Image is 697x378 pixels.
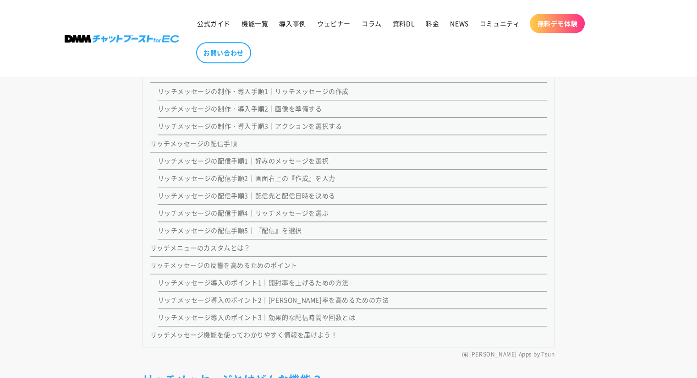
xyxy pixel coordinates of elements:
a: お問い合わせ [196,42,251,63]
span: 無料デモ体験 [537,19,577,27]
a: コラム [356,14,387,33]
a: リッチメッセージ導入のポイント3｜効果的な配信時間や回数とは [158,313,356,322]
a: 導入事例 [274,14,311,33]
a: コミュニティ [474,14,526,33]
a: Tsun [541,351,554,358]
span: お問い合わせ [203,49,244,57]
a: リッチメッセージの配信手順1｜好みのメッセージを選択 [158,156,329,165]
span: 資料DL [393,19,415,27]
a: リッチメニューのカスタムとは？ [150,243,251,252]
img: RuffRuff Apps [462,352,468,357]
a: ウェビナー [312,14,356,33]
span: 機能一覧 [241,19,268,27]
a: リッチメッセージ導入のポイント2｜[PERSON_NAME]率を高めるための方法 [158,295,389,304]
span: 料金 [426,19,439,27]
a: リッチメッセージの配信手順3｜配信先と配信日時を決める [158,191,335,200]
a: 料金 [420,14,445,33]
a: 公式ガイド [192,14,236,33]
a: リッチメッセージの制作手順 [150,69,237,78]
span: 導入事例 [279,19,306,27]
a: リッチメッセージ機能を使ってわかりやすく情報を届けよう！ [150,330,338,339]
a: リッチメッセージの配信手順5｜『配信』を選択 [158,226,302,235]
a: 機能一覧 [236,14,274,33]
span: コラム [362,19,382,27]
a: リッチメッセージの制作・導入手順2｜画像を準備する [158,104,322,113]
a: リッチメッセージ導入のポイント1｜開封率を上げるための方法 [158,278,349,287]
a: リッチメッセージの配信手順4｜リッチメッセージを選ぶ [158,208,329,217]
a: リッチメッセージの配信手順 [150,139,237,148]
a: リッチメッセージの配信手順2｜画面右上の『作成』を入力 [158,173,335,183]
img: 株式会社DMM Boost [65,35,179,43]
span: コミュニティ [480,19,520,27]
span: NEWS [450,19,468,27]
a: リッチメッセージの反響を高めるためのポイント [150,260,297,270]
a: NEWS [445,14,474,33]
a: 無料デモ体験 [530,14,585,33]
a: リッチメッセージの制作・導入手順1｜リッチメッセージの作成 [158,86,349,96]
a: リッチメッセージの制作・導入手順3｜アクションを選択する [158,121,342,130]
span: by [533,351,540,358]
span: 公式ガイド [197,19,231,27]
span: ウェビナー [317,19,351,27]
a: 資料DL [387,14,420,33]
a: [PERSON_NAME] Apps [469,351,532,358]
